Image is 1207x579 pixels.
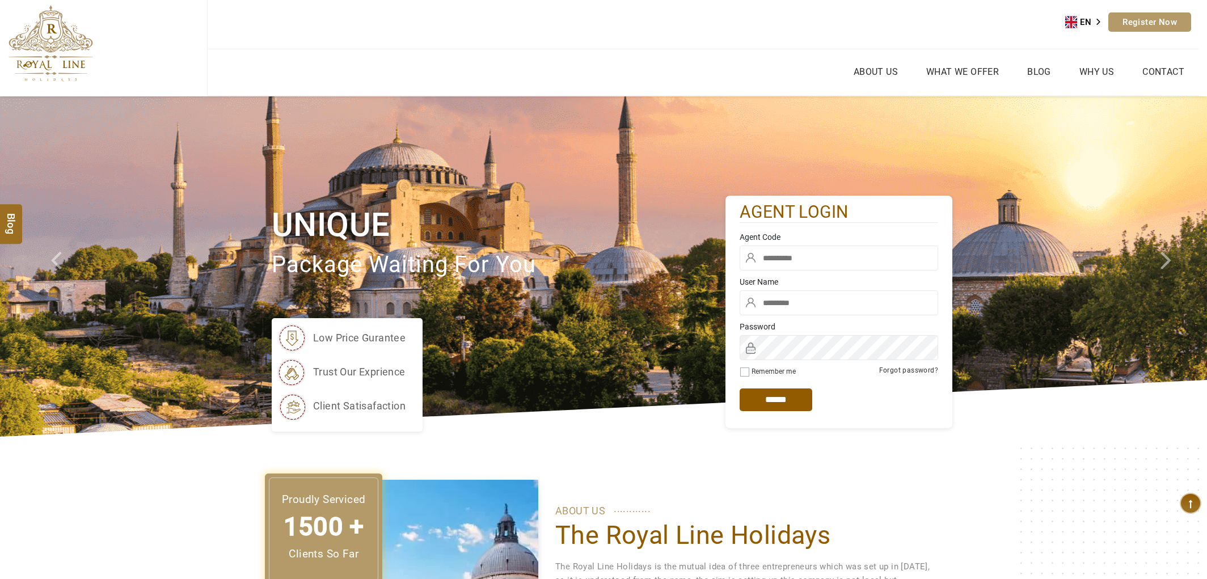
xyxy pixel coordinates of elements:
h1: The Royal Line Holidays [555,519,935,551]
h1: Unique [272,204,725,246]
a: About Us [851,64,901,80]
p: package waiting for you [272,246,725,284]
a: Contact [1140,64,1187,80]
li: low price gurantee [277,324,406,352]
span: ............ [614,500,651,517]
li: client satisafaction [277,392,406,420]
a: Check next prev [36,96,96,437]
a: Register Now [1108,12,1191,32]
a: What we Offer [923,64,1002,80]
a: Blog [1024,64,1054,80]
img: The Royal Line Holidays [9,5,93,82]
label: Remember me [752,367,796,375]
li: trust our exprience [277,358,406,386]
label: User Name [740,276,938,288]
a: Forgot password? [879,366,938,374]
label: Agent Code [740,231,938,243]
a: Why Us [1077,64,1117,80]
label: Password [740,321,938,332]
h2: agent login [740,201,938,223]
aside: Language selected: English [1065,14,1108,31]
div: Language [1065,14,1108,31]
a: EN [1065,14,1108,31]
a: Check next image [1147,96,1207,437]
span: Blog [4,213,19,223]
p: ABOUT US [555,502,935,519]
